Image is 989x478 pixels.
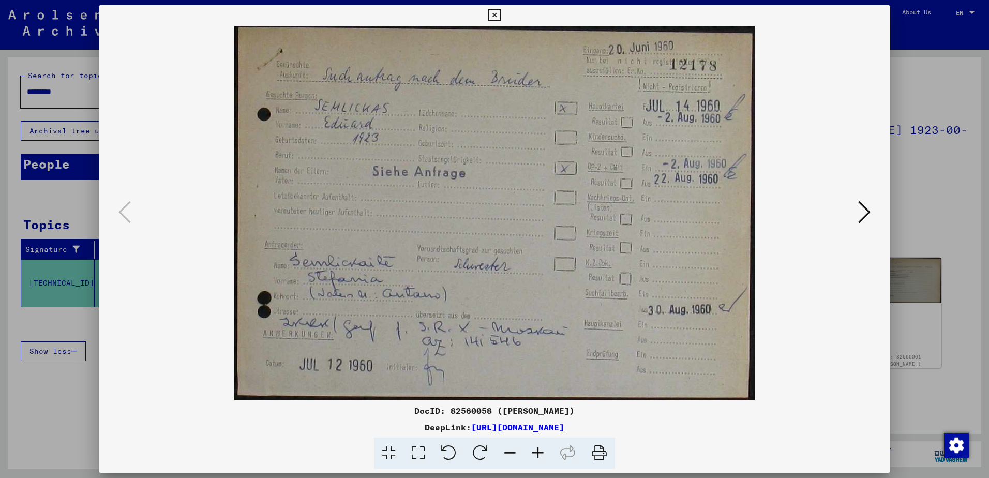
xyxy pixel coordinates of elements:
div: DeepLink: [99,421,890,434]
img: Change consent [944,433,969,458]
div: Change consent [943,432,968,457]
a: [URL][DOMAIN_NAME] [471,422,564,432]
div: DocID: 82560058 ([PERSON_NAME]) [99,405,890,417]
img: 001.jpg [134,26,855,400]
